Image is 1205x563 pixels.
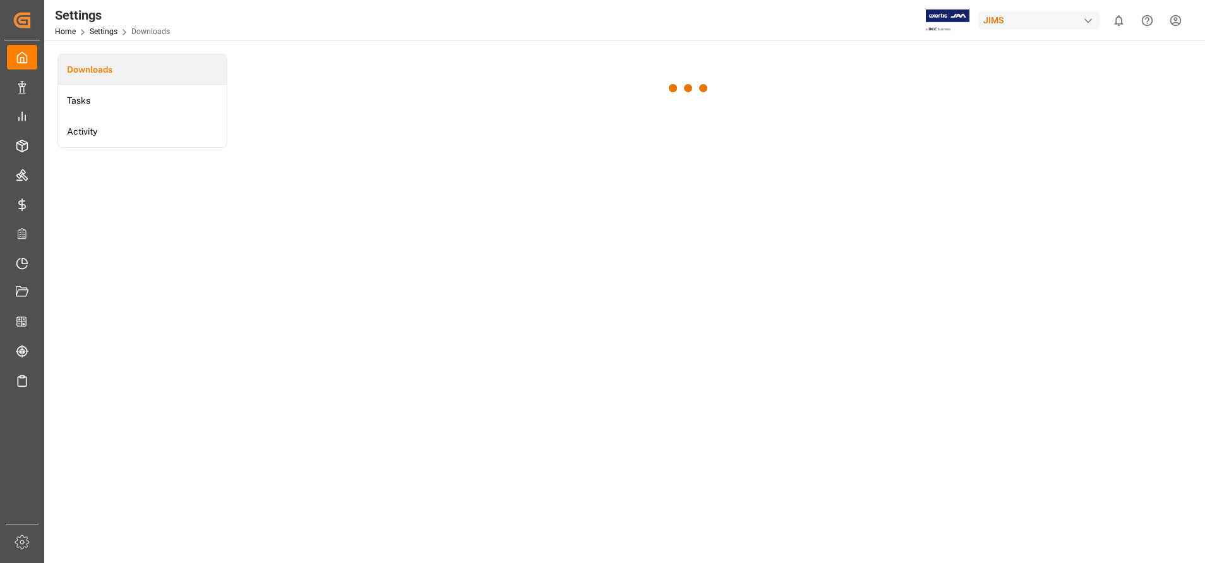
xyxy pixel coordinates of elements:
[978,8,1105,32] button: JIMS
[90,27,117,36] a: Settings
[1105,6,1133,35] button: show 0 new notifications
[978,11,1100,30] div: JIMS
[926,9,969,32] img: Exertis%20JAM%20-%20Email%20Logo.jpg_1722504956.jpg
[1133,6,1161,35] button: Help Center
[55,27,76,36] a: Home
[58,85,227,116] a: Tasks
[58,116,227,147] a: Activity
[55,6,170,25] div: Settings
[58,54,227,85] a: Downloads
